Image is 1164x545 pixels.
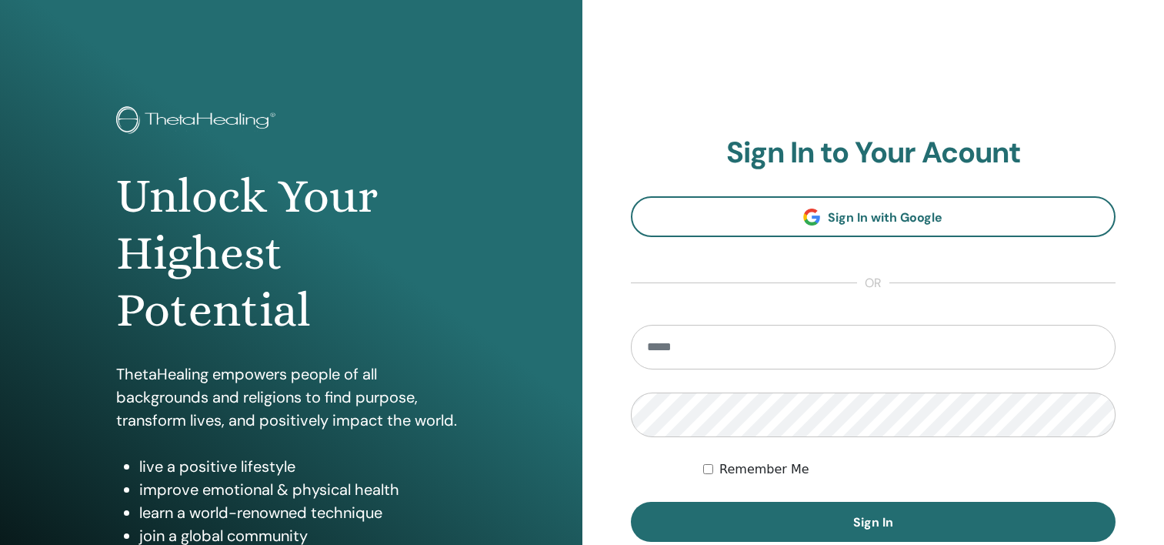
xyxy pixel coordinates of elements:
[631,135,1116,171] h2: Sign In to Your Acount
[853,514,893,530] span: Sign In
[116,363,465,432] p: ThetaHealing empowers people of all backgrounds and religions to find purpose, transform lives, a...
[828,209,942,226] span: Sign In with Google
[703,460,1116,479] div: Keep me authenticated indefinitely or until I manually logout
[116,168,465,339] h1: Unlock Your Highest Potential
[631,502,1116,542] button: Sign In
[139,478,465,501] li: improve emotional & physical health
[857,274,889,293] span: or
[631,196,1116,237] a: Sign In with Google
[139,501,465,524] li: learn a world-renowned technique
[719,460,809,479] label: Remember Me
[139,455,465,478] li: live a positive lifestyle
